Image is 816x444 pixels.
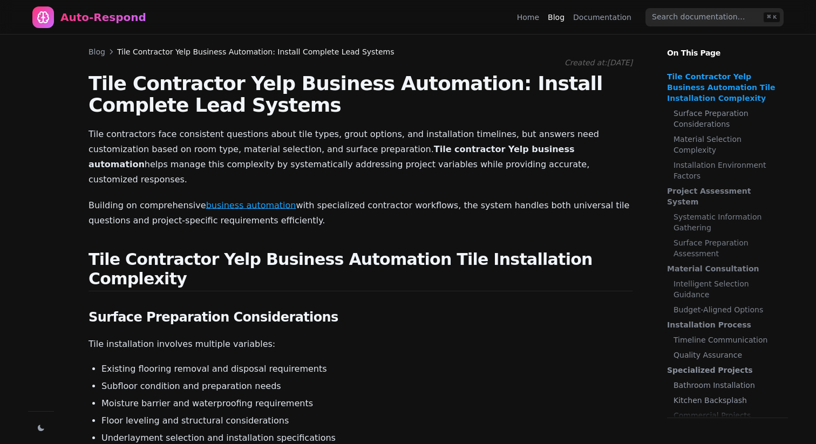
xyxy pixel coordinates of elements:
[674,108,783,129] a: Surface Preparation Considerations
[674,160,783,181] a: Installation Environment Factors
[674,134,783,155] a: Material Selection Complexity
[89,127,633,187] p: Tile contractors face consistent questions about tile types, grout options, and installation time...
[517,12,539,23] a: Home
[89,198,633,228] p: Building on comprehensive with specialized contractor workflows, the system handles both universa...
[565,58,633,67] span: Created at: [DATE]
[645,8,784,26] input: Search documentation…
[101,380,633,393] li: Subfloor condition and preparation needs
[674,380,783,391] a: Bathroom Installation
[32,6,146,28] a: Home page
[89,309,633,326] h3: Surface Preparation Considerations
[101,363,633,375] li: Existing flooring removal and disposal requirements
[667,71,783,104] a: Tile Contractor Yelp Business Automation Tile Installation Complexity
[101,397,633,410] li: Moisture barrier and waterproofing requirements
[89,46,105,57] a: Blog
[674,237,783,259] a: Surface Preparation Assessment
[101,414,633,427] li: Floor leveling and structural considerations
[667,365,783,375] a: Specialized Projects
[674,278,783,300] a: Intelligent Selection Guidance
[206,200,296,210] a: business automation
[33,420,49,435] button: Change theme
[658,35,797,58] p: On This Page
[674,304,783,315] a: Budget-Aligned Options
[674,350,783,360] a: Quality Assurance
[674,211,783,233] a: Systematic Information Gathering
[667,186,783,207] a: Project Assessment System
[674,334,783,345] a: Timeline Communication
[674,395,783,406] a: Kitchen Backsplash
[674,410,783,421] a: Commercial Projects
[89,73,633,116] h1: Tile Contractor Yelp Business Automation: Install Complete Lead Systems
[667,319,783,330] a: Installation Process
[667,263,783,274] a: Material Consultation
[89,250,633,291] h2: Tile Contractor Yelp Business Automation Tile Installation Complexity
[548,12,565,23] a: Blog
[89,337,633,352] p: Tile installation involves multiple variables:
[60,10,146,25] div: Auto-Respond
[573,12,631,23] a: Documentation
[28,91,54,292] a: Roofing Yelp Chatbot: Cover All Your Leads with Smart Automation
[117,46,394,57] span: Tile Contractor Yelp Business Automation: Install Complete Lead Systems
